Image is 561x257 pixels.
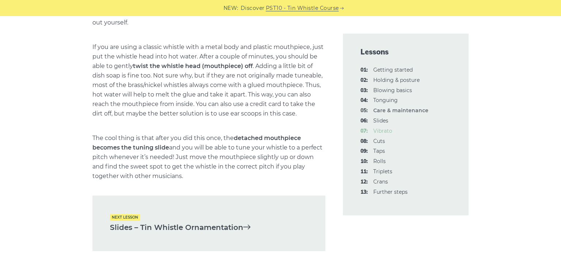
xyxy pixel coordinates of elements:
[266,4,339,12] a: PST10 - Tin Whistle Course
[373,168,392,175] a: 11:Triplets
[110,222,308,234] a: Slides – Tin Whistle Ornamentation
[360,86,368,95] span: 03:
[360,117,368,125] span: 06:
[360,188,368,197] span: 13:
[360,167,368,176] span: 11:
[360,157,368,166] span: 10:
[360,178,368,186] span: 12:
[92,42,325,118] p: If you are using a classic whistle with a metal body and plastic mouthpiece, just put the whistle...
[110,214,140,220] span: Next lesson
[92,133,325,181] p: The cool thing is that after you did this once, the and you will be able to tune your whistle to ...
[360,106,368,115] span: 05:
[360,137,368,146] span: 08:
[133,63,253,69] strong: twist the whistle head (mouthpiece) off
[360,147,368,156] span: 09:
[373,77,420,83] a: 02:Holding & posture
[360,76,368,85] span: 02:
[360,47,451,57] span: Lessons
[373,158,386,165] a: 10:Rolls
[373,87,412,94] a: 03:Blowing basics
[373,138,385,144] a: 08:Cuts
[373,178,388,185] a: 12:Crans
[360,96,368,105] span: 04:
[373,107,428,114] strong: Care & maintenance
[373,128,392,134] a: 07:Vibrato
[373,67,413,73] a: 01:Getting started
[241,4,265,12] span: Discover
[92,135,301,151] strong: detached mouthpiece becomes the tuning slide
[360,66,368,75] span: 01:
[373,189,408,195] a: 13:Further steps
[373,97,398,103] a: 04:Tonguing
[373,117,388,124] a: 06:Slides
[360,127,368,136] span: 07:
[224,4,238,12] span: NEW:
[373,148,385,154] a: 09:Taps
